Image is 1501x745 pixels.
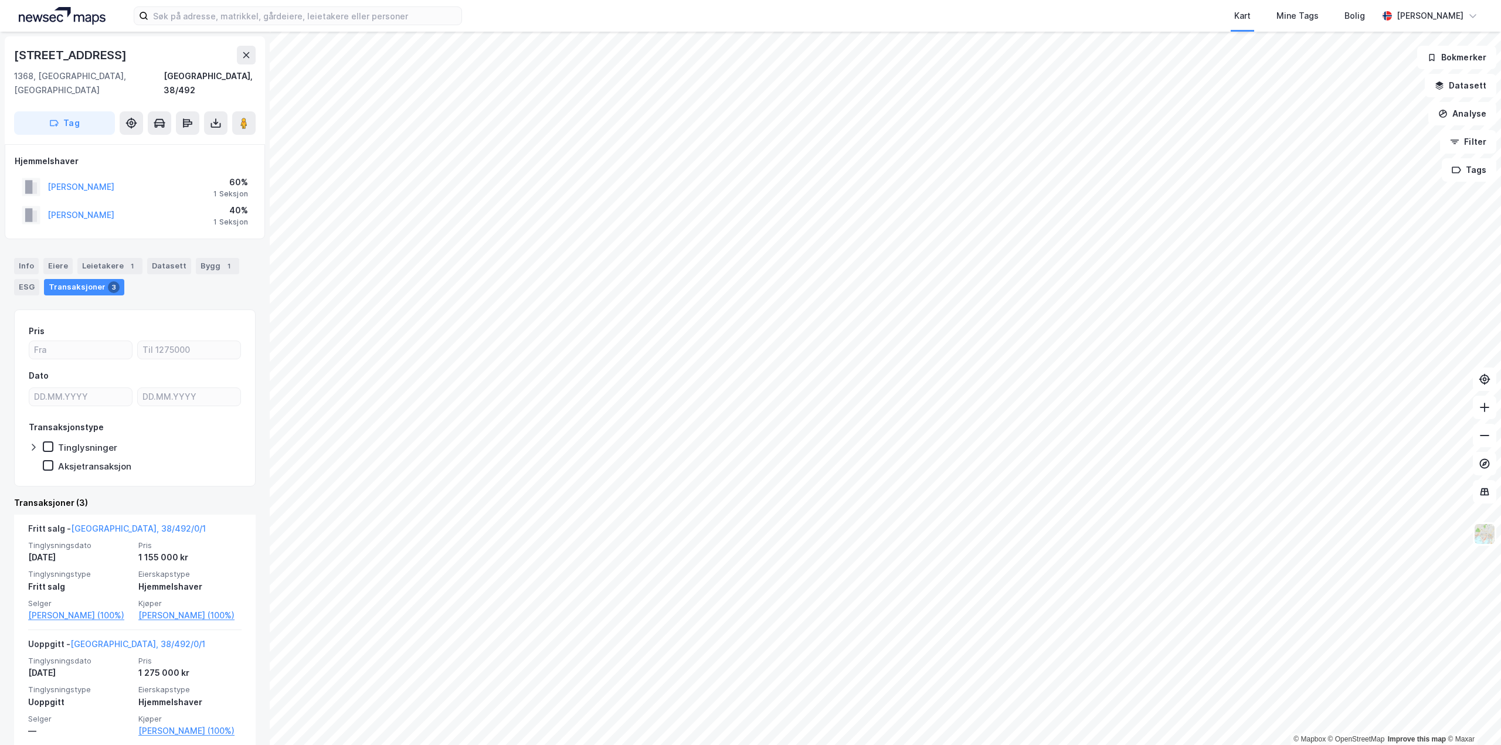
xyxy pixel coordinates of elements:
span: Tinglysningsdato [28,656,131,666]
div: Fritt salg - [28,522,206,540]
span: Tinglysningsdato [28,540,131,550]
div: Bolig [1344,9,1365,23]
button: Bokmerker [1417,46,1496,69]
div: [DATE] [28,550,131,564]
a: [PERSON_NAME] (100%) [138,608,242,622]
div: Kart [1234,9,1251,23]
a: Mapbox [1293,735,1326,743]
a: [GEOGRAPHIC_DATA], 38/492/0/1 [71,523,206,533]
span: Kjøper [138,598,242,608]
div: Eiere [43,258,73,274]
div: 1 Seksjon [213,189,248,199]
a: OpenStreetMap [1328,735,1385,743]
div: Datasett [147,258,191,274]
div: — [28,724,131,738]
div: [DATE] [28,666,131,680]
div: Fritt salg [28,580,131,594]
span: Selger [28,714,131,724]
span: Tinglysningstype [28,685,131,695]
img: Z [1473,523,1496,545]
div: 1 [223,260,235,272]
div: Aksjetransaksjon [58,461,131,472]
span: Tinglysningstype [28,569,131,579]
input: DD.MM.YYYY [138,388,240,406]
span: Eierskapstype [138,685,242,695]
img: logo.a4113a55bc3d86da70a041830d287a7e.svg [19,7,106,25]
button: Datasett [1425,74,1496,97]
div: 60% [213,175,248,189]
div: 1 Seksjon [213,217,248,227]
div: 40% [213,203,248,217]
a: [PERSON_NAME] (100%) [28,608,131,622]
a: [PERSON_NAME] (100%) [138,724,242,738]
span: Pris [138,656,242,666]
div: Leietakere [77,258,142,274]
div: Hjemmelshaver [138,695,242,709]
a: [GEOGRAPHIC_DATA], 38/492/0/1 [70,639,205,649]
div: Bygg [196,258,239,274]
div: Transaksjonstype [29,420,104,434]
div: Info [14,258,39,274]
input: Søk på adresse, matrikkel, gårdeiere, leietakere eller personer [148,7,461,25]
div: Transaksjoner (3) [14,496,256,510]
span: Eierskapstype [138,569,242,579]
input: Til 1275000 [138,341,240,359]
a: Improve this map [1388,735,1446,743]
div: 1 275 000 kr [138,666,242,680]
div: Dato [29,369,49,383]
div: Kontrollprogram for chat [1442,689,1501,745]
div: 1 155 000 kr [138,550,242,564]
span: Selger [28,598,131,608]
input: DD.MM.YYYY [29,388,132,406]
div: 3 [108,281,120,293]
div: [PERSON_NAME] [1397,9,1463,23]
div: Hjemmelshaver [138,580,242,594]
button: Analyse [1428,102,1496,125]
div: Tinglysninger [58,442,117,453]
div: 1 [126,260,138,272]
div: Uoppgitt [28,695,131,709]
div: Pris [29,324,45,338]
input: Fra [29,341,132,359]
button: Filter [1440,130,1496,154]
div: [GEOGRAPHIC_DATA], 38/492 [164,69,256,97]
button: Tags [1442,158,1496,182]
div: Uoppgitt - [28,637,205,656]
div: [STREET_ADDRESS] [14,46,129,64]
span: Pris [138,540,242,550]
span: Kjøper [138,714,242,724]
iframe: Chat Widget [1442,689,1501,745]
div: Transaksjoner [44,279,124,295]
div: ESG [14,279,39,295]
button: Tag [14,111,115,135]
div: Mine Tags [1276,9,1319,23]
div: Hjemmelshaver [15,154,255,168]
div: 1368, [GEOGRAPHIC_DATA], [GEOGRAPHIC_DATA] [14,69,164,97]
